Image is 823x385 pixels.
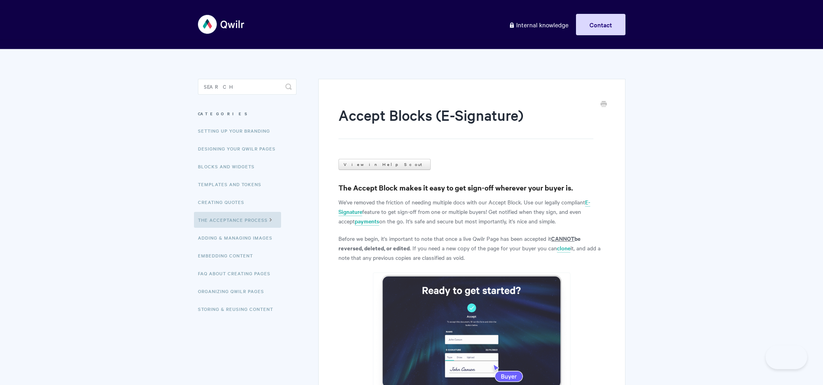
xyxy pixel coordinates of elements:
a: Creating Quotes [198,194,250,210]
iframe: Toggle Customer Support [766,345,807,369]
a: Internal knowledge [503,14,574,35]
a: Adding & Managing Images [198,230,278,246]
a: Storing & Reusing Content [198,301,279,317]
a: Setting up your Branding [198,123,276,139]
u: CANNOT [551,234,574,242]
img: Qwilr Help Center [198,10,245,39]
a: clone [557,244,570,253]
a: Print this Article [601,100,607,109]
a: Templates and Tokens [198,176,267,192]
a: FAQ About Creating Pages [198,265,276,281]
a: Contact [576,14,625,35]
a: Designing Your Qwilr Pages [198,141,281,156]
h3: Categories [198,107,297,121]
input: Search [198,79,297,95]
h1: Accept Blocks (E-Signature) [338,105,593,139]
a: The Acceptance Process [194,212,281,228]
h3: The Accept Block makes it easy to get sign-off wherever your buyer is. [338,182,605,193]
a: View in Help Scout [338,159,431,170]
p: We've removed the friction of needing multiple docs with our Accept Block. Use our legally compli... [338,197,605,226]
p: Before we begin, it's important to note that once a live Qwilr Page has been accepted it . If you... [338,234,605,262]
a: payments [355,217,379,226]
a: Blocks and Widgets [198,158,260,174]
a: Embedding Content [198,248,259,263]
a: E-Signature [338,198,590,216]
a: Organizing Qwilr Pages [198,283,270,299]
